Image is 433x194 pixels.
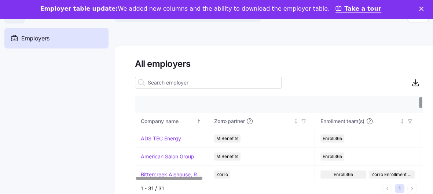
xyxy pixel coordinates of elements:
div: We added new columns and the ability to download the employer table. [40,5,330,12]
a: Employers [4,28,109,48]
span: Zorro [216,170,228,179]
span: Employers [21,34,49,43]
button: Next page [407,184,417,193]
div: Not sorted [400,119,405,124]
div: Not sorted [293,119,298,124]
b: Employer table update: [40,5,118,12]
div: Company name [141,117,195,125]
th: Enrollment team(s)Not sorted [315,113,421,130]
div: 1 - 31 / 31 [141,185,379,192]
button: 1 [395,184,404,193]
span: Enroll365 [334,170,353,179]
th: Zorro partnerNot sorted [208,113,315,130]
span: Enroll365 [323,134,342,143]
button: Previous page [382,184,392,193]
input: Search employer [135,77,282,89]
span: Zorro partner [214,118,245,125]
span: MiBenefits [216,134,238,143]
div: Sorted ascending [196,119,201,124]
span: Enrollment team(s) [320,118,364,125]
span: MiBenefits [216,152,238,161]
span: Zorro Enrollment Team [371,170,413,179]
th: Company nameSorted ascending [135,113,208,130]
a: ADS TEC Energy [141,135,181,142]
a: Bittercreek Alehouse, Red Feather Lounge, Diablo & Sons Saloon [141,171,202,178]
div: Close [419,7,426,11]
a: American Salon Group [141,153,194,160]
a: Take a tour [335,5,381,13]
h1: All employers [135,58,423,69]
span: Enroll365 [323,152,342,161]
